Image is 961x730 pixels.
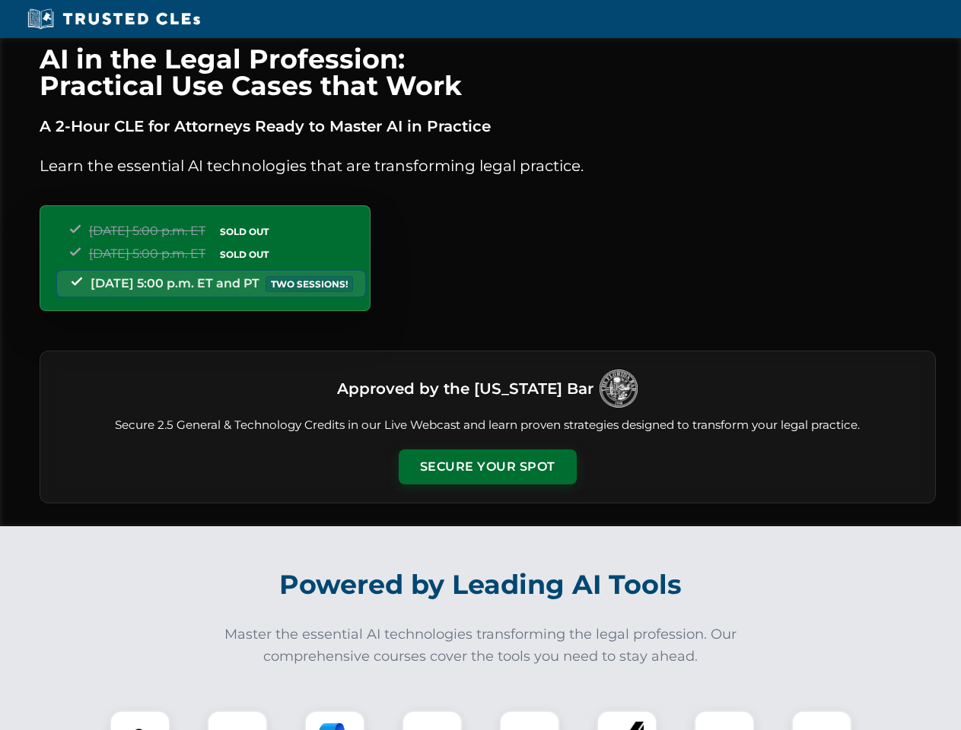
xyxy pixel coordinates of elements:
p: Learn the essential AI technologies that are transforming legal practice. [40,154,936,178]
span: [DATE] 5:00 p.m. ET [89,246,205,261]
p: A 2-Hour CLE for Attorneys Ready to Master AI in Practice [40,114,936,138]
img: Logo [600,370,638,408]
span: SOLD OUT [215,246,274,262]
span: SOLD OUT [215,224,274,240]
img: Trusted CLEs [23,8,205,30]
span: [DATE] 5:00 p.m. ET [89,224,205,238]
p: Secure 2.5 General & Technology Credits in our Live Webcast and learn proven strategies designed ... [59,417,917,434]
h2: Powered by Leading AI Tools [59,558,902,611]
button: Secure Your Spot [399,449,577,484]
h3: Approved by the [US_STATE] Bar [337,375,593,402]
p: Master the essential AI technologies transforming the legal profession. Our comprehensive courses... [215,624,747,668]
h1: AI in the Legal Profession: Practical Use Cases that Work [40,46,936,99]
